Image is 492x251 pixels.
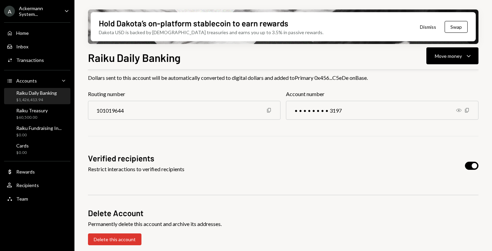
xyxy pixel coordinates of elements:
h2: Delete Account [88,207,478,219]
label: Routing number [88,90,281,98]
div: A [4,6,15,17]
a: Raiku Fundraising In...$0.00 [4,123,70,139]
div: Ackermann System... [19,5,59,17]
div: Raiku Daily Banking [16,90,57,96]
div: Transactions [16,57,44,63]
div: • • • • • • • • 3197 [286,101,478,120]
div: Permanently delete this account and archive its addresses. [88,220,478,228]
a: Cards$0.00 [4,141,70,157]
a: Team [4,192,70,205]
h2: Verified recipients [88,153,184,164]
div: Home [16,30,29,36]
div: Inbox [16,44,28,49]
div: Rewards [16,169,35,175]
button: Dismiss [411,19,445,35]
div: Raiku Fundraising In... [16,125,62,131]
div: $0.00 [16,132,62,138]
div: Cards [16,143,29,149]
button: Swap [445,21,468,33]
div: Hold Dakota’s on-platform stablecoin to earn rewards [99,18,288,29]
div: $0.00 [16,150,29,156]
div: $1,426,413.94 [16,97,57,103]
button: Move money [426,47,478,64]
h1: Raiku Daily Banking [88,51,181,64]
div: Restrict interactions to verified recipients [88,165,184,173]
a: Raiku Daily Banking$1,426,413.94 [4,88,70,104]
a: Raiku Treasury$60,500.00 [4,106,70,122]
a: Transactions [4,54,70,66]
div: 101019644 [88,101,281,120]
label: Account number [286,90,478,98]
div: Raiku Treasury [16,108,48,113]
div: Dollars sent to this account will be automatically converted to digital dollars and added to Prim... [88,74,478,82]
div: Move money [435,52,462,60]
a: Rewards [4,165,70,178]
div: Recipients [16,182,39,188]
div: Accounts [16,78,37,84]
div: $60,500.00 [16,115,48,120]
a: Recipients [4,179,70,191]
button: Delete this account [88,233,141,245]
a: Home [4,27,70,39]
a: Accounts [4,74,70,87]
a: Inbox [4,40,70,52]
div: Team [16,196,28,202]
div: Dakota USD is backed by [DEMOGRAPHIC_DATA] treasuries and earns you up to 3.5% in passive rewards. [99,29,323,36]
